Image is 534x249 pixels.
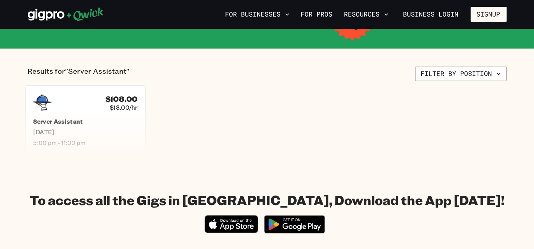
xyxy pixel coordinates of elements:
button: For Businesses [223,8,292,21]
h4: $108.00 [105,94,137,104]
p: Results for "Server Assistant" [28,67,130,81]
img: Get it on Google Play [260,211,329,238]
a: Business Login [397,7,465,22]
a: For Pros [298,8,336,21]
a: $108.00$18.00/hrServer Assistant[DATE]5:00 pm - 11:00 pm [25,85,145,154]
button: Signup [471,7,507,22]
span: [DATE] [33,128,138,136]
a: Download on the App Store [205,227,259,235]
button: Filter by position [415,67,507,81]
button: Resources [341,8,391,21]
span: 5:00 pm - 11:00 pm [33,139,138,146]
h1: To access all the Gigs in [GEOGRAPHIC_DATA], Download the App [DATE]! [30,192,504,208]
span: $18.00/hr [110,104,138,111]
h5: Server Assistant [33,118,138,126]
